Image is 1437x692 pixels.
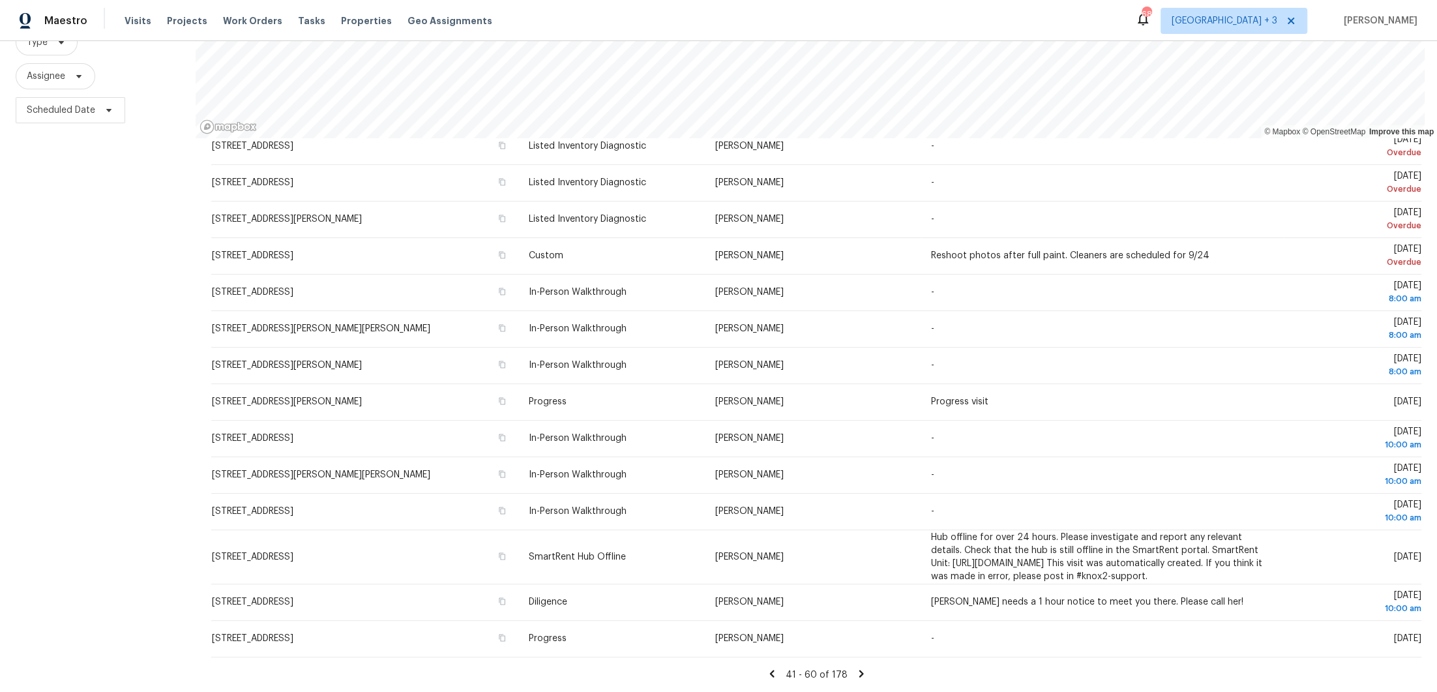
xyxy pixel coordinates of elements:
span: - [931,507,934,516]
span: In-Person Walkthrough [529,434,627,443]
span: Work Orders [223,14,282,27]
button: Copy Address [496,432,508,444]
span: [DATE] [1294,464,1421,488]
span: - [931,142,934,151]
span: [PERSON_NAME] [715,288,784,297]
span: [PERSON_NAME] [715,142,784,151]
span: Geo Assignments [407,14,492,27]
span: SmartRent Hub Offline [529,552,626,562]
span: Properties [341,14,392,27]
div: 8:00 am [1294,292,1421,305]
span: Progress [529,397,567,406]
span: In-Person Walkthrough [529,324,627,333]
span: [DATE] [1294,172,1421,196]
span: Progress visit [931,397,988,406]
span: [PERSON_NAME] [715,470,784,479]
button: Copy Address [496,632,508,644]
span: [STREET_ADDRESS] [212,552,293,562]
span: Listed Inventory Diagnostic [529,142,646,151]
a: Mapbox [1264,127,1300,136]
span: [STREET_ADDRESS][PERSON_NAME] [212,215,362,224]
span: [PERSON_NAME] [1339,14,1417,27]
div: Overdue [1294,183,1421,196]
span: 41 - 60 of 178 [786,670,848,680]
span: Listed Inventory Diagnostic [529,178,646,187]
span: [STREET_ADDRESS][PERSON_NAME][PERSON_NAME] [212,324,430,333]
span: [DATE] [1393,552,1421,562]
span: [PERSON_NAME] [715,507,784,516]
span: Reshoot photos after full paint. Cleaners are scheduled for 9/24 [931,251,1209,260]
div: Overdue [1294,219,1421,232]
button: Copy Address [496,213,508,224]
span: [DATE] [1294,591,1421,615]
a: Mapbox homepage [200,119,257,134]
span: [STREET_ADDRESS] [212,288,293,297]
span: - [931,178,934,187]
span: Tasks [298,16,325,25]
span: [PERSON_NAME] [715,634,784,643]
span: Diligence [529,597,567,607]
span: [STREET_ADDRESS] [212,178,293,187]
span: [DATE] [1294,500,1421,524]
button: Copy Address [496,176,508,188]
div: Overdue [1294,256,1421,269]
span: [PERSON_NAME] [715,324,784,333]
span: [PERSON_NAME] [715,434,784,443]
span: [PERSON_NAME] [715,215,784,224]
span: - [931,324,934,333]
button: Copy Address [496,249,508,261]
span: [PERSON_NAME] [715,597,784,607]
div: 8:00 am [1294,365,1421,378]
span: - [931,634,934,643]
div: Overdue [1294,146,1421,159]
span: [PERSON_NAME] [715,361,784,370]
span: - [931,434,934,443]
a: Improve this map [1369,127,1434,136]
span: Progress [529,634,567,643]
span: [PERSON_NAME] [715,552,784,562]
button: Copy Address [496,322,508,334]
div: 10:00 am [1294,475,1421,488]
button: Copy Address [496,505,508,517]
span: [DATE] [1393,634,1421,643]
span: [STREET_ADDRESS][PERSON_NAME] [212,361,362,370]
span: Maestro [44,14,87,27]
span: [STREET_ADDRESS] [212,434,293,443]
span: [STREET_ADDRESS] [212,507,293,516]
span: [STREET_ADDRESS] [212,142,293,151]
span: Listed Inventory Diagnostic [529,215,646,224]
span: Projects [167,14,207,27]
a: OpenStreetMap [1302,127,1365,136]
span: - [931,361,934,370]
button: Copy Address [496,595,508,607]
span: In-Person Walkthrough [529,470,627,479]
span: [DATE] [1294,281,1421,305]
span: [STREET_ADDRESS][PERSON_NAME] [212,397,362,406]
span: [DATE] [1393,397,1421,406]
span: Visits [125,14,151,27]
span: - [931,215,934,224]
span: [DATE] [1294,318,1421,342]
span: Scheduled Date [27,104,95,117]
span: - [931,470,934,479]
button: Copy Address [496,140,508,151]
span: In-Person Walkthrough [529,361,627,370]
button: Copy Address [496,286,508,297]
span: [PERSON_NAME] [715,251,784,260]
div: 8:00 am [1294,329,1421,342]
div: 10:00 am [1294,511,1421,524]
span: Assignee [27,70,65,83]
span: [DATE] [1294,354,1421,378]
button: Copy Address [496,468,508,480]
span: [STREET_ADDRESS] [212,634,293,643]
span: [PERSON_NAME] [715,178,784,187]
span: [PERSON_NAME] [715,397,784,406]
span: [DATE] [1294,135,1421,159]
span: Type [27,36,48,49]
span: - [931,288,934,297]
button: Copy Address [496,395,508,407]
div: 68 [1142,8,1151,21]
button: Copy Address [496,359,508,370]
span: [STREET_ADDRESS] [212,251,293,260]
span: [DATE] [1294,245,1421,269]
